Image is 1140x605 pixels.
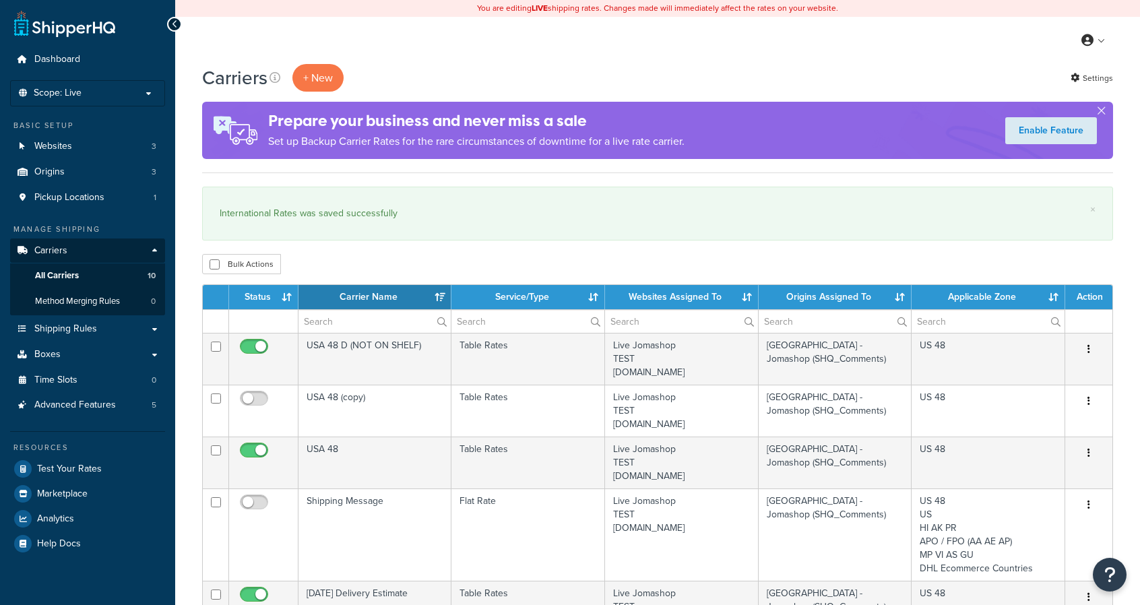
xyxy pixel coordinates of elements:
th: Websites Assigned To: activate to sort column ascending [605,285,759,309]
span: Method Merging Rules [35,296,120,307]
span: Shipping Rules [34,323,97,335]
td: Table Rates [451,333,604,385]
td: [GEOGRAPHIC_DATA] - Jomashop (SHQ_Comments) [759,385,912,437]
a: Origins 3 [10,160,165,185]
span: Pickup Locations [34,192,104,203]
a: Help Docs [10,532,165,556]
td: USA 48 (copy) [298,385,451,437]
a: Boxes [10,342,165,367]
td: Live Jomashop TEST [DOMAIN_NAME] [605,385,759,437]
span: 10 [148,270,156,282]
div: Resources [10,442,165,453]
li: Method Merging Rules [10,289,165,314]
div: Manage Shipping [10,224,165,235]
a: Shipping Rules [10,317,165,342]
button: Bulk Actions [202,254,281,274]
td: Live Jomashop TEST [DOMAIN_NAME] [605,488,759,581]
a: Carriers [10,238,165,263]
span: Carriers [34,245,67,257]
span: Time Slots [34,375,77,386]
th: Carrier Name: activate to sort column ascending [298,285,451,309]
a: ShipperHQ Home [14,10,115,37]
td: USA 48 D (NOT ON SHELF) [298,333,451,385]
td: US 48 [912,385,1065,437]
span: 3 [152,166,156,178]
td: [GEOGRAPHIC_DATA] - Jomashop (SHQ_Comments) [759,333,912,385]
a: Marketplace [10,482,165,506]
td: US 48 US HI AK PR APO / FPO (AA AE AP) MP VI AS GU DHL Ecommerce Countries [912,488,1065,581]
a: Settings [1071,69,1113,88]
li: Time Slots [10,368,165,393]
th: Origins Assigned To: activate to sort column ascending [759,285,912,309]
td: US 48 [912,333,1065,385]
input: Search [298,310,451,333]
b: LIVE [532,2,548,14]
input: Search [912,310,1065,333]
span: 0 [152,375,156,386]
a: Analytics [10,507,165,531]
a: Enable Feature [1005,117,1097,144]
li: Advanced Features [10,393,165,418]
div: Basic Setup [10,120,165,131]
a: Advanced Features 5 [10,393,165,418]
span: 3 [152,141,156,152]
td: Table Rates [451,437,604,488]
td: Live Jomashop TEST [DOMAIN_NAME] [605,333,759,385]
span: 0 [151,296,156,307]
td: US 48 [912,437,1065,488]
span: 5 [152,400,156,411]
h1: Carriers [202,65,267,91]
td: Flat Rate [451,488,604,581]
span: Boxes [34,349,61,360]
span: Websites [34,141,72,152]
span: All Carriers [35,270,79,282]
span: Analytics [37,513,74,525]
input: Search [451,310,604,333]
input: Search [605,310,758,333]
a: Dashboard [10,47,165,72]
a: Test Your Rates [10,457,165,481]
li: Websites [10,134,165,159]
button: + New [292,64,344,92]
span: Test Your Rates [37,464,102,475]
img: ad-rules-rateshop-fe6ec290ccb7230408bd80ed9643f0289d75e0ffd9eb532fc0e269fcd187b520.png [202,102,268,159]
td: [GEOGRAPHIC_DATA] - Jomashop (SHQ_Comments) [759,488,912,581]
a: Method Merging Rules 0 [10,289,165,314]
input: Search [759,310,912,333]
td: Shipping Message [298,488,451,581]
td: [GEOGRAPHIC_DATA] - Jomashop (SHQ_Comments) [759,437,912,488]
th: Service/Type: activate to sort column ascending [451,285,604,309]
th: Action [1065,285,1112,309]
button: Open Resource Center [1093,558,1127,592]
a: Websites 3 [10,134,165,159]
td: Table Rates [451,385,604,437]
span: Scope: Live [34,88,82,99]
span: Help Docs [37,538,81,550]
h4: Prepare your business and never miss a sale [268,110,685,132]
li: Pickup Locations [10,185,165,210]
li: Carriers [10,238,165,315]
span: Marketplace [37,488,88,500]
li: Origins [10,160,165,185]
span: Advanced Features [34,400,116,411]
span: Dashboard [34,54,80,65]
th: Status: activate to sort column ascending [229,285,298,309]
a: Pickup Locations 1 [10,185,165,210]
li: All Carriers [10,263,165,288]
span: 1 [154,192,156,203]
td: USA 48 [298,437,451,488]
div: International Rates was saved successfully [220,204,1096,223]
p: Set up Backup Carrier Rates for the rare circumstances of downtime for a live rate carrier. [268,132,685,151]
a: × [1090,204,1096,215]
a: All Carriers 10 [10,263,165,288]
span: Origins [34,166,65,178]
a: Time Slots 0 [10,368,165,393]
th: Applicable Zone: activate to sort column ascending [912,285,1065,309]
